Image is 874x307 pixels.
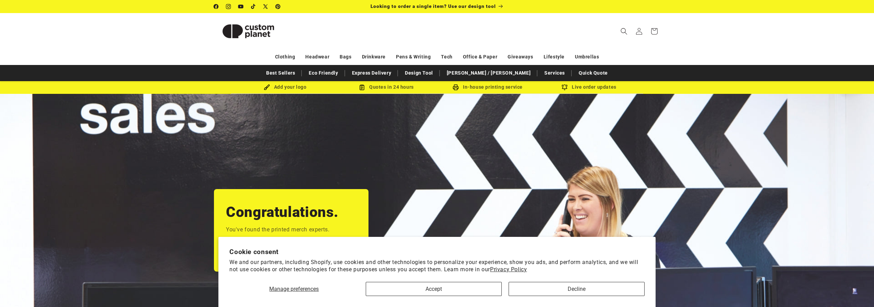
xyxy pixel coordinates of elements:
a: Services [541,67,568,79]
a: Umbrellas [575,51,599,63]
p: We and our partners, including Shopify, use cookies and other technologies to personalize your ex... [229,259,645,273]
a: [PERSON_NAME] / [PERSON_NAME] [443,67,534,79]
a: Pens & Writing [396,51,431,63]
a: Headwear [305,51,329,63]
img: Order Updates Icon [359,84,365,90]
div: In-house printing service [437,83,538,91]
div: Quotes in 24 hours [336,83,437,91]
div: Add your logo [235,83,336,91]
h2: Congratulations. [226,203,339,221]
button: Manage preferences [229,282,359,296]
a: Custom Planet [211,13,285,49]
img: In-house printing [453,84,459,90]
a: Bags [340,51,351,63]
a: Express Delivery [349,67,395,79]
img: Order updates [561,84,568,90]
a: Quick Quote [575,67,611,79]
a: Clothing [275,51,295,63]
a: Drinkware [362,51,386,63]
a: Lifestyle [544,51,565,63]
a: Design Tool [401,67,436,79]
h2: Cookie consent [229,248,645,256]
img: Custom Planet [214,16,283,47]
img: Brush Icon [264,84,270,90]
span: Manage preferences [269,286,319,292]
a: Giveaways [508,51,533,63]
p: You've found the printed merch experts. [226,225,329,235]
button: Accept [366,282,502,296]
a: Tech [441,51,452,63]
span: Looking to order a single item? Use our design tool [371,3,496,9]
a: Office & Paper [463,51,497,63]
a: Eco Friendly [305,67,341,79]
div: Live order updates [538,83,640,91]
a: Privacy Policy [490,266,527,273]
a: Best Sellers [263,67,298,79]
button: Decline [509,282,645,296]
summary: Search [616,24,632,39]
